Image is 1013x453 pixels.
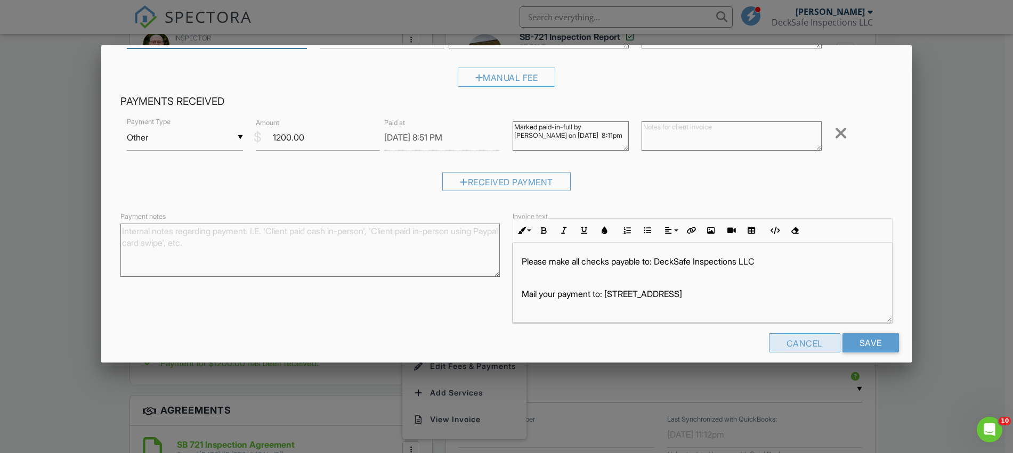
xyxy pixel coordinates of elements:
[120,212,166,221] label: Payment notes
[721,220,741,241] button: Insert Video
[594,220,614,241] button: Colors
[977,417,1002,442] iframe: Intercom live chat
[574,220,594,241] button: Underline (Ctrl+U)
[701,220,721,241] button: Insert Image (Ctrl+P)
[384,118,405,128] label: Paid at
[513,212,548,221] label: Invoice text
[458,68,556,87] div: Manual Fee
[522,288,883,300] p: Mail your payment to: [STREET_ADDRESS]
[120,95,893,109] h4: Payments Received
[680,220,701,241] button: Insert Link (Ctrl+K)
[254,128,262,146] div: $
[637,220,658,241] button: Unordered List
[458,75,556,85] a: Manual Fee
[660,220,680,241] button: Align
[842,333,899,352] input: Save
[442,172,571,191] div: Received Payment
[784,220,805,241] button: Clear Formatting
[522,256,883,267] p: Please make all checks payable to: DeckSafe Inspections LLC
[442,179,571,190] a: Received Payment
[741,220,761,241] button: Insert Table
[513,220,533,241] button: Inline Style
[256,118,279,128] label: Amount
[769,333,840,352] div: Cancel
[999,417,1011,425] span: 10
[127,117,171,127] label: Payment Type
[533,220,554,241] button: Bold (Ctrl+B)
[513,121,628,151] textarea: Marked paid-in-full by [PERSON_NAME] on [DATE] 8:11pm
[617,220,637,241] button: Ordered List
[554,220,574,241] button: Italic (Ctrl+I)
[764,220,784,241] button: Code View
